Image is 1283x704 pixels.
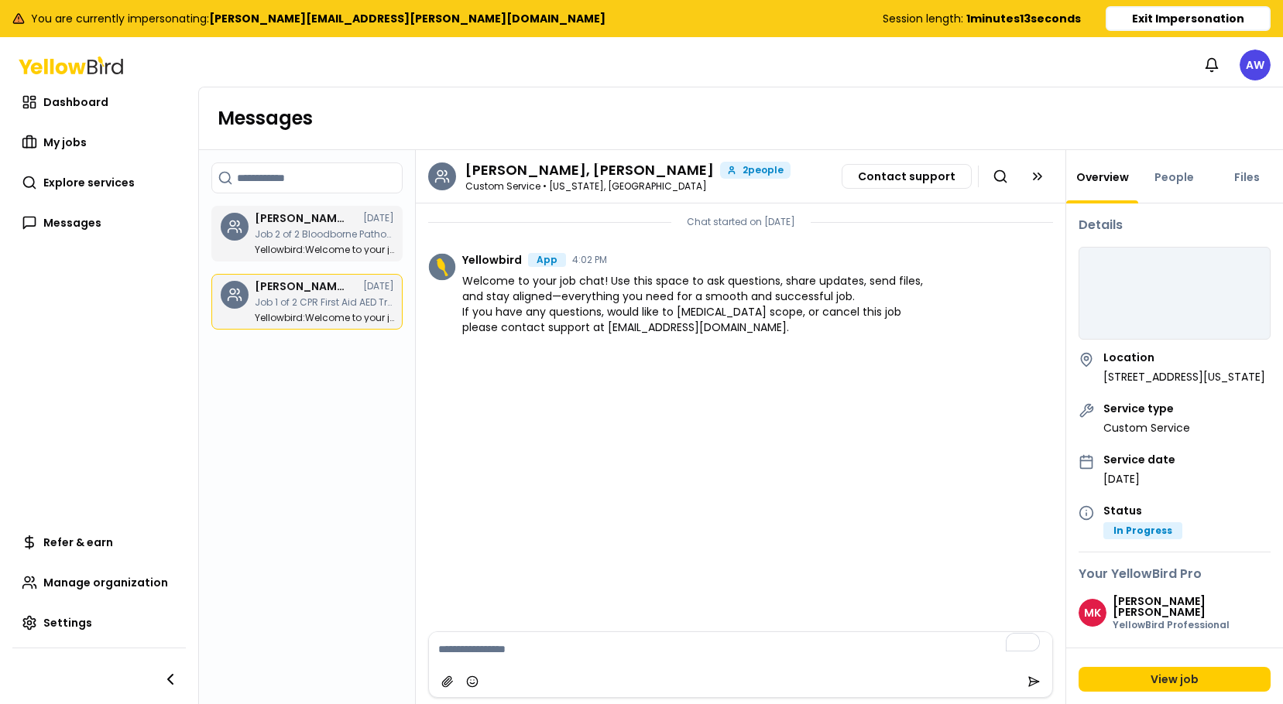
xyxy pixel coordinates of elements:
div: Session length: [883,11,1081,26]
a: Explore services [12,167,186,198]
b: [PERSON_NAME][EMAIL_ADDRESS][PERSON_NAME][DOMAIN_NAME] [209,11,605,26]
h3: Matt Koss, Ashley Wynes [255,281,348,292]
a: [PERSON_NAME], [PERSON_NAME][DATE]Job 2 of 2 Bloodborne Pathogens Awareness TrainingYellowbird:We... [211,206,403,261]
h3: Matt Koss, Ashley Wynes [465,163,714,177]
a: My jobs [12,127,186,158]
h3: [PERSON_NAME] [PERSON_NAME] [1113,596,1271,617]
h3: Details [1079,216,1271,234]
p: Custom Service [1103,420,1190,436]
h3: Your YellowBird Pro [1079,565,1271,583]
p: Welcome to your job chat! Use this space to ask questions, share updates, send files, and stay al... [255,245,394,255]
textarea: To enrich screen reader interactions, please activate Accessibility in Grammarly extension settings [429,632,1052,666]
div: Chat messages [416,203,1065,631]
p: [DATE] [1103,471,1175,487]
h3: Matt Koss, Ashley Wynes [255,213,348,224]
p: Job 2 of 2 Bloodborne Pathogens Awareness Training [255,230,394,239]
h1: Messages [218,106,1264,131]
span: Messages [43,215,101,231]
h4: Service type [1103,403,1190,414]
p: YellowBird Professional [1113,620,1271,630]
span: Welcome to your job chat! Use this space to ask questions, share updates, send files, and stay al... [462,273,931,335]
a: Messages [12,207,186,238]
time: 4:02 PM [572,255,607,265]
button: Exit Impersonation [1106,6,1271,31]
span: Manage organization [43,575,168,590]
time: [DATE] [363,282,394,291]
div: In Progress [1103,522,1182,539]
a: Dashboard [12,87,186,118]
iframe: Job Location [1079,248,1270,340]
a: Settings [12,607,186,638]
a: Files [1225,169,1269,185]
a: [PERSON_NAME], [PERSON_NAME][DATE]Job 1 of 2 CPR First Aid AED TrainingYellowbird:Welcome to your... [211,274,403,330]
h4: Location [1103,352,1265,363]
span: My jobs [43,135,87,150]
b: 1 minutes 13 seconds [966,11,1081,26]
div: App [528,253,566,267]
button: Contact support [842,164,972,189]
span: Settings [43,615,92,631]
h4: Status [1103,505,1182,516]
p: [STREET_ADDRESS][US_STATE] [1103,369,1265,384]
time: [DATE] [363,214,394,223]
a: View job [1079,667,1271,692]
div: To enrich screen reader interactions, please activate Accessibility in Grammarly extension settings [428,631,1053,698]
span: Yellowbird [462,255,522,265]
p: Custom Service • [US_STATE], [GEOGRAPHIC_DATA] [465,182,791,191]
a: Overview [1067,169,1138,185]
a: Refer & earn [12,527,186,558]
span: Explore services [43,175,135,190]
a: Manage organization [12,567,186,598]
h4: Service date [1103,454,1175,465]
span: MK [1079,599,1106,627]
span: 2 people [743,166,784,175]
p: Job 1 of 2 CPR First Aid AED Training [255,298,394,307]
span: AW [1240,50,1271,80]
span: Refer & earn [43,535,113,550]
p: Chat started on [DATE] [687,216,795,228]
span: You are currently impersonating: [31,11,605,26]
span: Dashboard [43,94,108,110]
p: Welcome to your job chat! Use this space to ask questions, share updates, send files, and stay al... [255,313,394,323]
a: People [1145,169,1203,185]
